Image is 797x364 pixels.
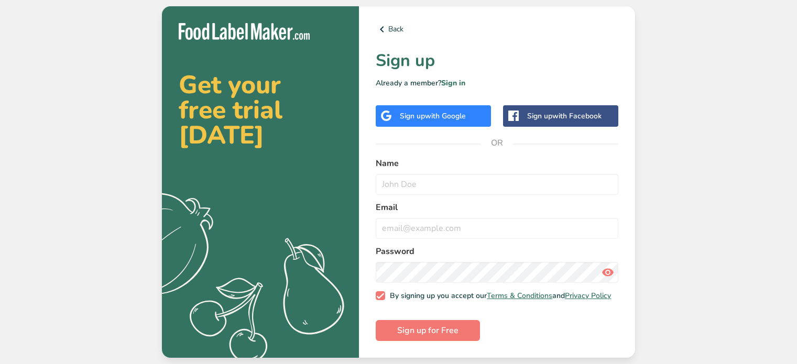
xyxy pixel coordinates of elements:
[376,78,618,89] p: Already a member?
[376,174,618,195] input: John Doe
[376,320,480,341] button: Sign up for Free
[425,111,466,121] span: with Google
[482,127,513,159] span: OR
[376,218,618,239] input: email@example.com
[376,48,618,73] h1: Sign up
[527,111,602,122] div: Sign up
[376,201,618,214] label: Email
[397,324,458,337] span: Sign up for Free
[179,23,310,40] img: Food Label Maker
[385,291,612,301] span: By signing up you accept our and
[179,72,342,148] h2: Get your free trial [DATE]
[487,291,552,301] a: Terms & Conditions
[400,111,466,122] div: Sign up
[376,157,618,170] label: Name
[376,23,618,36] a: Back
[376,245,618,258] label: Password
[441,78,465,88] a: Sign in
[552,111,602,121] span: with Facebook
[565,291,611,301] a: Privacy Policy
